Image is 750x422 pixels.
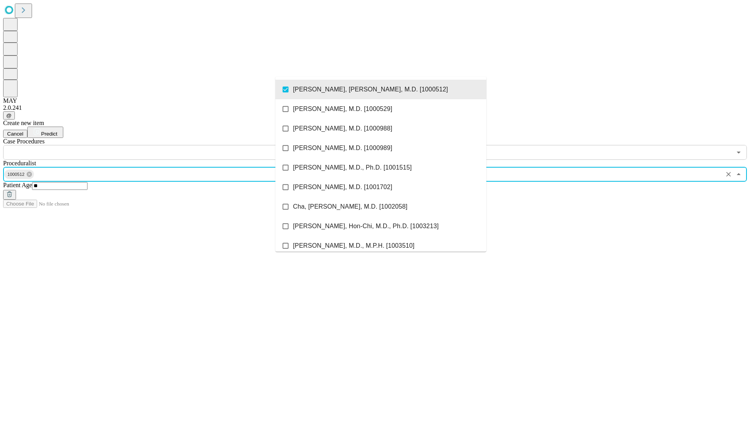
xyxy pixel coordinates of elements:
[3,138,45,145] span: Scheduled Procedure
[293,222,439,231] span: [PERSON_NAME], Hon-Chi, M.D., Ph.D. [1003213]
[293,143,392,153] span: [PERSON_NAME], M.D. [1000989]
[4,170,28,179] span: 1000512
[27,127,63,138] button: Predict
[733,169,744,180] button: Close
[3,182,32,188] span: Patient Age
[733,147,744,158] button: Open
[3,120,44,126] span: Create new item
[6,113,12,118] span: @
[293,182,392,192] span: [PERSON_NAME], M.D. [1001702]
[293,163,412,172] span: [PERSON_NAME], M.D., Ph.D. [1001515]
[293,202,407,211] span: Cha, [PERSON_NAME], M.D. [1002058]
[3,97,747,104] div: MAY
[3,160,36,166] span: Proceduralist
[3,111,15,120] button: @
[293,104,392,114] span: [PERSON_NAME], M.D. [1000529]
[7,131,23,137] span: Cancel
[4,170,34,179] div: 1000512
[293,85,448,94] span: [PERSON_NAME], [PERSON_NAME], M.D. [1000512]
[293,124,392,133] span: [PERSON_NAME], M.D. [1000988]
[723,169,734,180] button: Clear
[293,241,414,250] span: [PERSON_NAME], M.D., M.P.H. [1003510]
[41,131,57,137] span: Predict
[3,104,747,111] div: 2.0.241
[3,130,27,138] button: Cancel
